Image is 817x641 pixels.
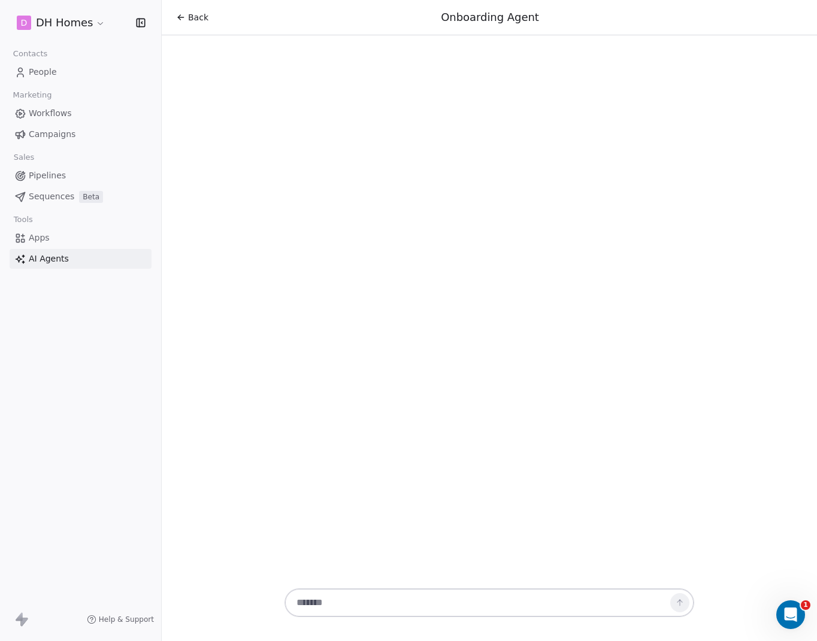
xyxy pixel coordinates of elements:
[29,66,57,78] span: People
[10,228,152,248] a: Apps
[79,191,103,203] span: Beta
[776,600,805,629] iframe: Intercom live chat
[10,187,152,206] a: SequencesBeta
[10,124,152,144] a: Campaigns
[8,45,53,63] span: Contacts
[441,11,539,23] span: Onboarding Agent
[10,166,152,186] a: Pipelines
[29,107,72,120] span: Workflows
[29,190,74,203] span: Sequences
[99,615,154,624] span: Help & Support
[10,104,152,123] a: Workflows
[14,13,108,33] button: DDH Homes
[801,600,810,610] span: 1
[8,148,40,166] span: Sales
[29,169,66,182] span: Pipelines
[29,128,75,141] span: Campaigns
[29,253,69,265] span: AI Agents
[36,15,93,31] span: DH Homes
[10,62,152,82] a: People
[188,11,208,23] span: Back
[21,17,28,29] span: D
[10,249,152,269] a: AI Agents
[29,232,50,244] span: Apps
[8,86,57,104] span: Marketing
[87,615,154,624] a: Help & Support
[8,211,38,229] span: Tools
